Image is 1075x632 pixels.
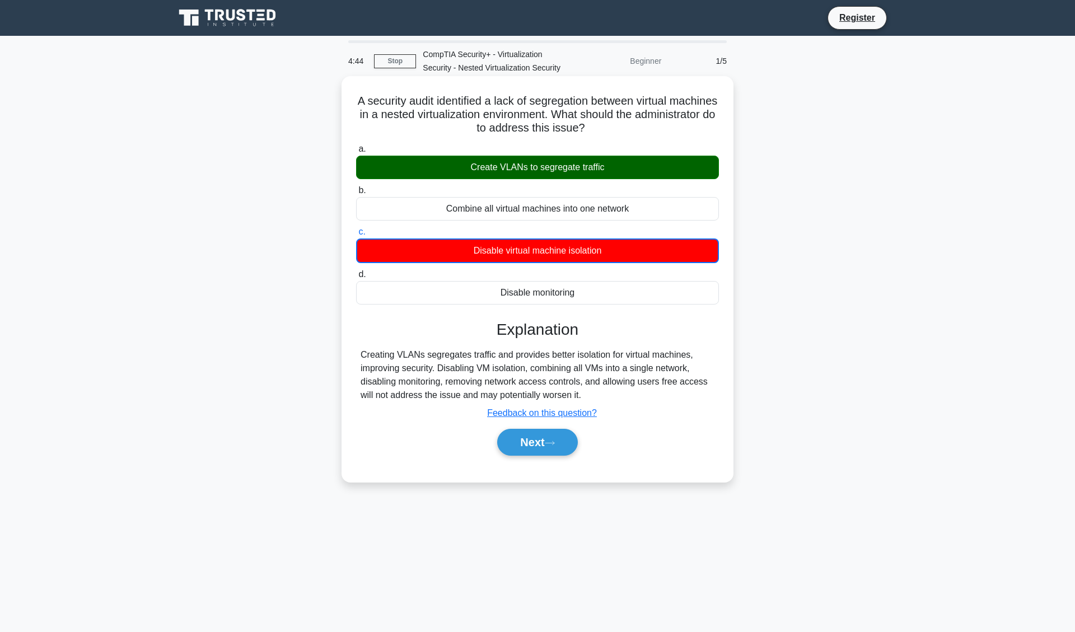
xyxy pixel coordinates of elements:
[356,156,719,179] div: Create VLANs to segregate traffic
[668,50,733,72] div: 1/5
[497,429,577,456] button: Next
[355,94,720,135] h5: A security audit identified a lack of segregation between virtual machines in a nested virtualiza...
[342,50,374,72] div: 4:44
[363,320,712,339] h3: Explanation
[356,197,719,221] div: Combine all virtual machines into one network
[358,227,365,236] span: c.
[356,238,719,263] div: Disable virtual machine isolation
[487,408,597,418] a: Feedback on this question?
[358,144,366,153] span: a.
[833,11,882,25] a: Register
[361,348,714,402] div: Creating VLANs segregates traffic and provides better isolation for virtual machines, improving s...
[358,185,366,195] span: b.
[374,54,416,68] a: Stop
[358,269,366,279] span: d.
[570,50,668,72] div: Beginner
[356,281,719,305] div: Disable monitoring
[416,43,570,79] div: CompTIA Security+ - Virtualization Security - Nested Virtualization Security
